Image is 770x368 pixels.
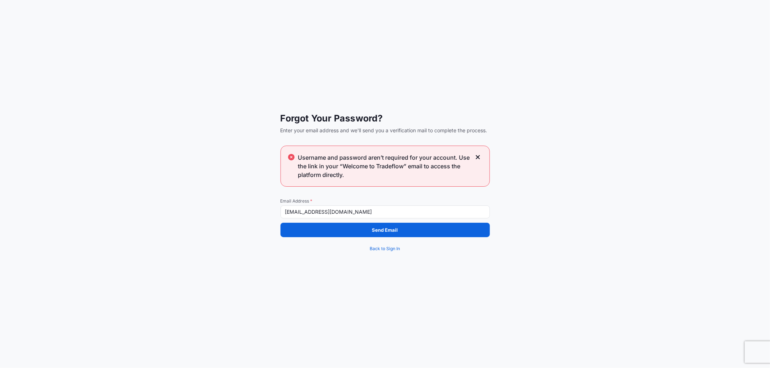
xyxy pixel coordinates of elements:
span: Email Address [280,198,490,204]
input: example@gmail.com [280,205,490,218]
span: Back to Sign In [370,245,400,252]
a: Back to Sign In [280,241,490,256]
span: Username and password aren’t required for your account. Use the link in your “Welcome to Tradeflo... [298,153,471,179]
button: Send Email [280,223,490,237]
span: Forgot Your Password? [280,112,490,124]
span: Enter your email address and we'll send you a verification mail to complete the process. [280,127,490,134]
p: Send Email [372,226,398,234]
